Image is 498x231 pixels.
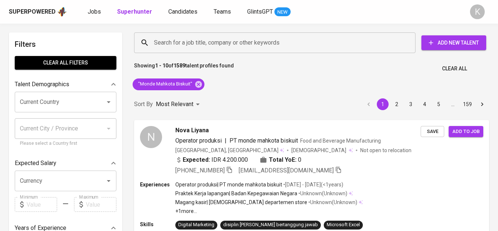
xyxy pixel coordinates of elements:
[175,126,209,135] span: Nova Liyana
[433,98,445,110] button: Go to page 5
[476,98,488,110] button: Go to next page
[214,8,231,15] span: Teams
[155,63,168,69] b: 1 - 10
[173,63,185,69] b: 1589
[247,7,291,17] a: GlintsGPT NEW
[175,137,222,144] span: Operator produksi
[15,38,116,50] h6: Filters
[140,126,162,148] div: N
[15,80,69,89] p: Talent Demographics
[362,98,489,110] nav: pagination navigation
[424,127,441,136] span: Save
[9,8,56,16] div: Superpowered
[168,7,199,17] a: Candidates
[421,35,486,50] button: Add New Talent
[269,155,297,164] b: Total YoE:
[297,190,347,197] p: • Unknown ( Unknown )
[15,156,116,171] div: Expected Salary
[405,98,417,110] button: Go to page 3
[134,62,234,76] p: Showing of talent profiles found
[274,8,291,16] span: NEW
[223,221,318,228] div: disiplin [PERSON_NAME] bertanggung jawab
[421,126,444,137] button: Save
[156,98,202,111] div: Most Relevant
[117,7,154,17] a: Superhunter
[449,126,483,137] button: Add to job
[452,127,480,136] span: Add to job
[88,8,101,15] span: Jobs
[86,197,116,212] input: Value
[247,8,273,15] span: GlintsGPT
[133,81,197,88] span: "Monde Mahkota Biskuit"
[15,159,56,168] p: Expected Salary
[175,199,307,206] p: Magang kasir | [DEMOGRAPHIC_DATA] departemen store
[104,176,114,186] button: Open
[229,137,298,144] span: PT monde mahkota biskuit
[439,62,470,76] button: Clear All
[134,100,153,109] p: Sort By
[461,98,474,110] button: Go to page 159
[307,199,357,206] p: • Unknown ( Unknown )
[104,97,114,107] button: Open
[447,101,459,108] div: …
[57,6,67,17] img: app logo
[442,64,467,73] span: Clear All
[300,138,381,144] span: Food and Beverage Manufacturing
[175,167,225,174] span: [PHONE_NUMBER]
[391,98,403,110] button: Go to page 2
[470,4,485,19] div: K
[88,7,102,17] a: Jobs
[239,167,334,174] span: [EMAIL_ADDRESS][DOMAIN_NAME]
[15,56,116,70] button: Clear All filters
[20,140,111,147] p: Please select a Country first
[291,147,347,154] span: [DEMOGRAPHIC_DATA]
[133,78,204,90] div: "Monde Mahkota Biskuit"
[21,58,111,67] span: Clear All filters
[175,190,297,197] p: Praktek Kerja lapangan | Badan Kepegawaian Negara
[140,181,175,188] p: Experiences
[377,98,389,110] button: page 1
[360,147,411,154] p: Not open to relocation
[15,77,116,92] div: Talent Demographics
[9,6,67,17] a: Superpoweredapp logo
[175,181,282,188] p: Operator produksi | PT monde mahkota biskuit
[427,38,480,48] span: Add New Talent
[178,221,214,228] div: Digital Marketing
[175,155,248,164] div: IDR 4.200.000
[298,155,301,164] span: 0
[156,100,193,109] p: Most Relevant
[225,136,227,145] span: |
[27,197,57,212] input: Value
[419,98,431,110] button: Go to page 4
[327,221,360,228] div: Microsoft Excel
[117,8,152,15] b: Superhunter
[140,221,175,228] p: Skills
[175,207,363,215] p: +1 more ...
[175,147,284,154] div: [GEOGRAPHIC_DATA], [GEOGRAPHIC_DATA]
[282,181,343,188] p: • [DATE] - [DATE] ( <1 years )
[183,155,210,164] b: Expected:
[214,7,232,17] a: Teams
[168,8,197,15] span: Candidates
